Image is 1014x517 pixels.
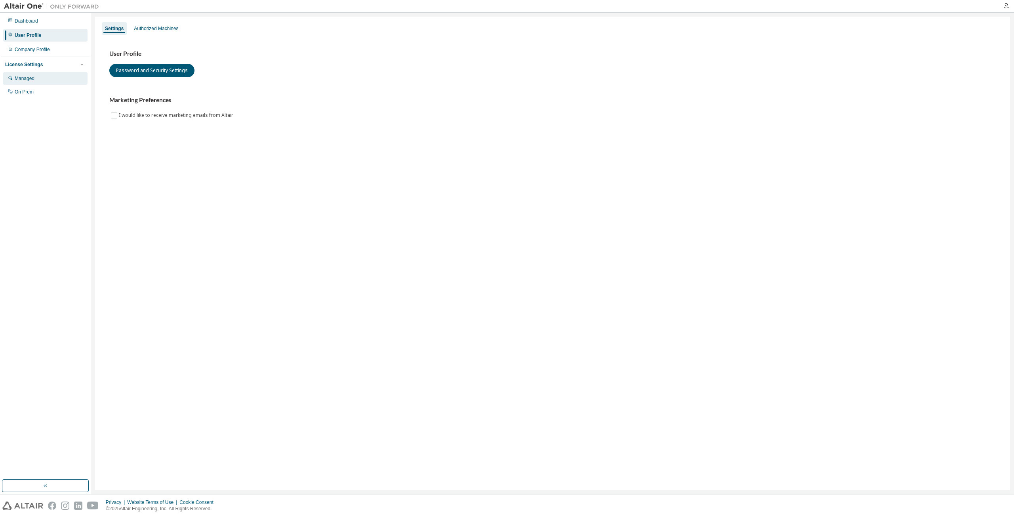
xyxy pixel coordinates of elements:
img: Altair One [4,2,103,10]
div: Cookie Consent [179,499,218,506]
div: Dashboard [15,18,38,24]
img: youtube.svg [87,502,99,510]
p: © 2025 Altair Engineering, Inc. All Rights Reserved. [106,506,218,512]
button: Password and Security Settings [109,64,194,77]
div: Managed [15,75,34,82]
div: Company Profile [15,46,50,53]
div: Authorized Machines [134,25,178,32]
h3: User Profile [109,50,996,58]
img: linkedin.svg [74,502,82,510]
div: License Settings [5,61,43,68]
div: User Profile [15,32,41,38]
h3: Marketing Preferences [109,96,996,104]
div: On Prem [15,89,34,95]
div: Website Terms of Use [127,499,179,506]
div: Privacy [106,499,127,506]
label: I would like to receive marketing emails from Altair [119,111,235,120]
img: instagram.svg [61,502,69,510]
img: altair_logo.svg [2,502,43,510]
img: facebook.svg [48,502,56,510]
div: Settings [105,25,124,32]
